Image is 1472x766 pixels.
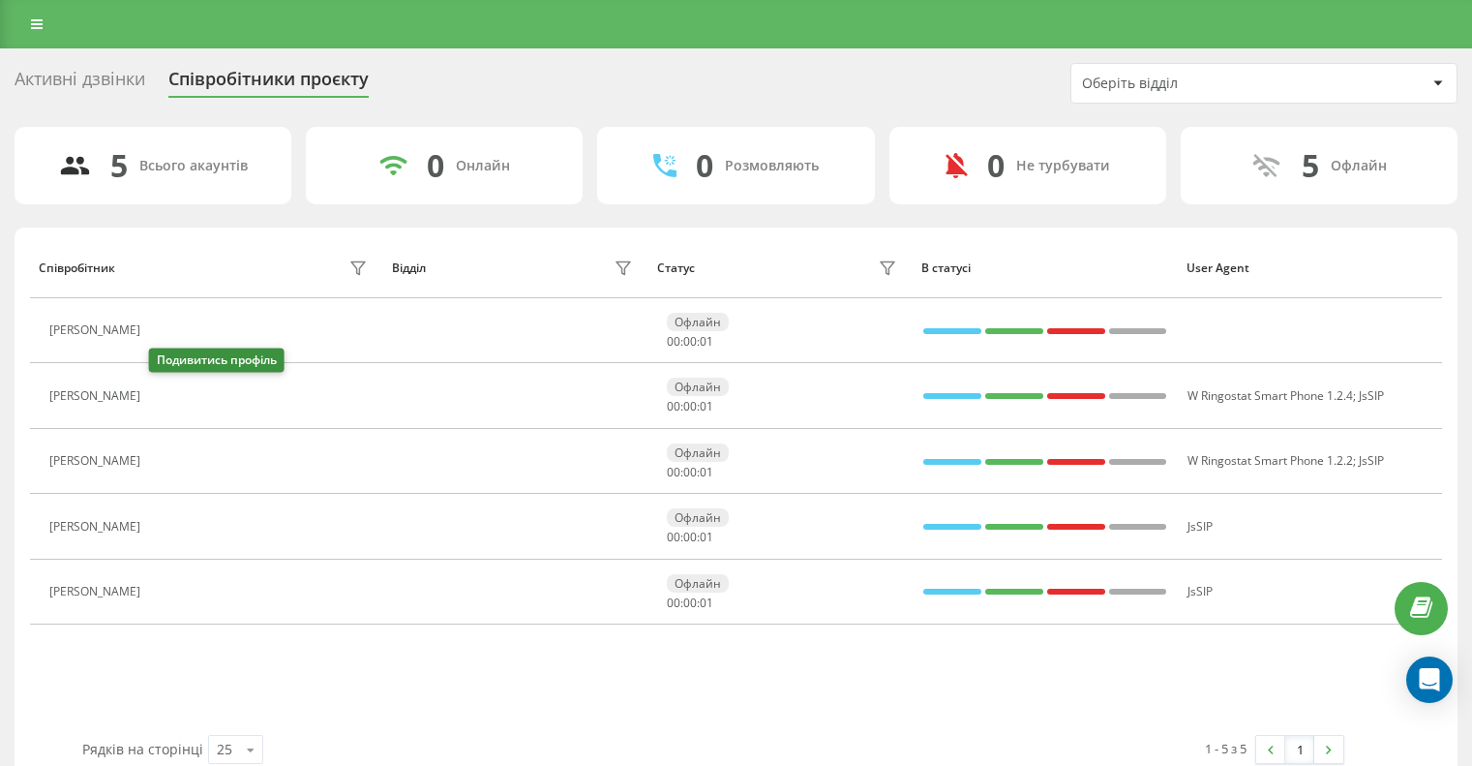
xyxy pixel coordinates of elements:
div: Офлайн [667,444,729,462]
div: 1 - 5 з 5 [1205,739,1247,758]
div: Статус [657,261,695,275]
span: Рядків на сторінці [82,740,203,758]
div: Всього акаунтів [139,158,248,174]
div: [PERSON_NAME] [49,585,145,598]
div: Подивитись профіль [149,349,285,373]
span: 00 [667,398,680,414]
div: 0 [696,147,713,184]
span: 00 [667,595,680,611]
span: 00 [683,529,697,545]
div: Співробітники проєкту [168,69,369,99]
div: 5 [110,147,128,184]
div: Офлайн [667,313,729,331]
span: 01 [700,398,713,414]
div: 0 [427,147,444,184]
div: 0 [987,147,1005,184]
span: JsSIP [1187,583,1213,599]
div: Open Intercom Messenger [1406,657,1453,703]
div: User Agent [1187,261,1433,275]
div: Розмовляють [725,158,819,174]
div: Активні дзвінки [15,69,145,99]
div: [PERSON_NAME] [49,389,145,403]
div: 5 [1302,147,1319,184]
a: 1 [1285,736,1314,763]
span: 00 [683,595,697,611]
div: В статусі [921,261,1168,275]
div: Не турбувати [1016,158,1110,174]
div: Офлайн [667,378,729,396]
div: : : [667,335,713,349]
div: Оберіть відділ [1082,76,1313,92]
div: : : [667,597,713,610]
span: 00 [683,398,697,414]
span: 00 [667,529,680,545]
span: 00 [683,464,697,480]
div: Офлайн [667,574,729,593]
div: [PERSON_NAME] [49,454,145,468]
span: 00 [667,464,680,480]
div: [PERSON_NAME] [49,323,145,337]
div: : : [667,466,713,479]
div: [PERSON_NAME] [49,520,145,534]
div: Офлайн [1331,158,1387,174]
div: Онлайн [456,158,510,174]
div: : : [667,400,713,414]
span: 01 [700,595,713,611]
span: 01 [700,529,713,545]
div: 25 [217,740,232,759]
span: W Ringostat Smart Phone 1.2.2 [1187,452,1353,469]
span: JsSIP [1359,452,1384,469]
div: : : [667,531,713,544]
span: 00 [683,333,697,350]
span: JsSIP [1187,518,1213,535]
div: Співробітник [39,261,115,275]
div: Відділ [392,261,426,275]
div: Офлайн [667,508,729,527]
span: JsSIP [1359,387,1384,404]
span: 01 [700,333,713,350]
span: W Ringostat Smart Phone 1.2.4 [1187,387,1353,404]
span: 01 [700,464,713,480]
span: 00 [667,333,680,350]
